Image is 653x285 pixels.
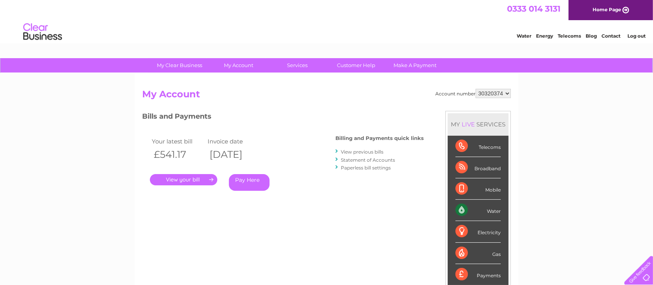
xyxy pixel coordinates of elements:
[325,58,388,73] a: Customer Help
[455,178,501,200] div: Mobile
[455,157,501,178] div: Broadband
[206,136,261,147] td: Invoice date
[206,147,261,162] th: [DATE]
[142,111,424,124] h3: Bills and Payments
[455,243,501,264] div: Gas
[23,20,62,44] img: logo.png
[142,89,511,104] h2: My Account
[507,4,560,14] a: 0333 014 3131
[150,147,206,162] th: £541.17
[517,33,531,39] a: Water
[455,221,501,242] div: Electricity
[627,33,646,39] a: Log out
[455,136,501,157] div: Telecoms
[455,264,501,285] div: Payments
[335,135,424,141] h4: Billing and Payments quick links
[229,174,270,191] a: Pay Here
[383,58,447,73] a: Make A Payment
[586,33,597,39] a: Blog
[341,149,383,155] a: View previous bills
[601,33,620,39] a: Contact
[150,174,217,185] a: .
[341,157,395,163] a: Statement of Accounts
[207,58,271,73] a: My Account
[144,4,510,38] div: Clear Business is a trading name of Verastar Limited (registered in [GEOGRAPHIC_DATA] No. 3667643...
[460,121,476,128] div: LIVE
[448,113,509,135] div: MY SERVICES
[536,33,553,39] a: Energy
[266,58,330,73] a: Services
[435,89,511,98] div: Account number
[455,200,501,221] div: Water
[150,136,206,147] td: Your latest bill
[558,33,581,39] a: Telecoms
[341,165,391,171] a: Paperless bill settings
[148,58,212,73] a: My Clear Business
